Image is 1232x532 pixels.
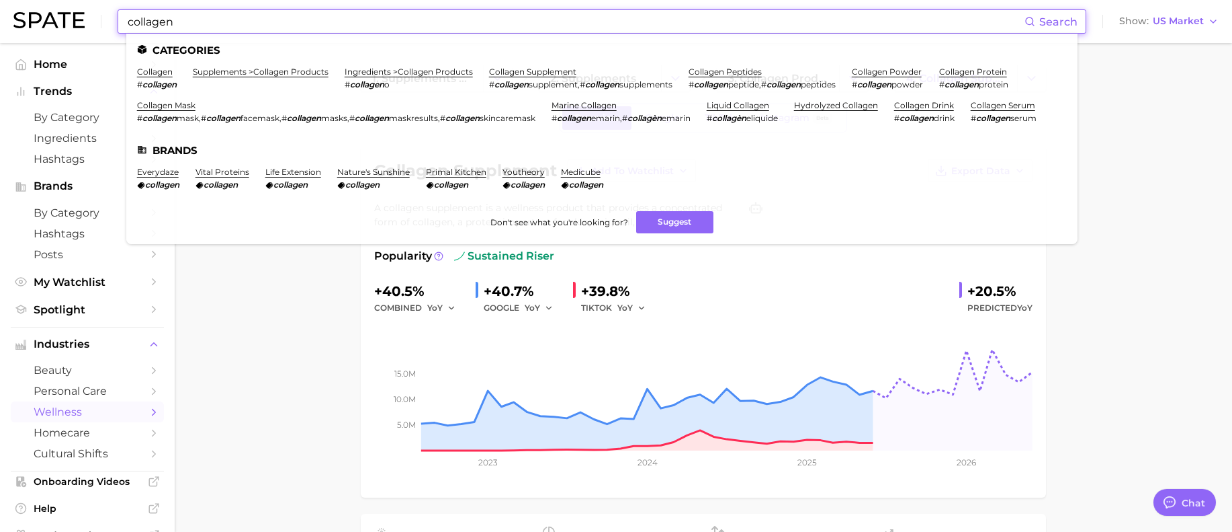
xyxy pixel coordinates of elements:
[34,132,141,145] span: Ingredients
[707,100,769,110] a: liquid collagen
[552,113,691,123] div: ,
[857,79,891,89] em: collagen
[440,113,445,123] span: #
[34,502,141,515] span: Help
[374,280,465,302] div: +40.5%
[34,385,141,397] span: personal care
[34,227,141,240] span: Hashtags
[478,457,498,467] tspan: 2023
[345,67,473,77] a: ingredients >collagen products
[939,79,944,89] span: #
[707,113,712,123] span: #
[11,223,164,244] a: Hashtags
[494,79,529,89] em: collagen
[34,303,141,316] span: Spotlight
[273,180,308,190] em: collagen
[137,113,142,123] span: #
[11,81,164,102] button: Trends
[689,79,694,89] span: #
[891,79,923,89] span: powder
[287,113,321,123] em: collagen
[345,79,350,89] span: #
[627,113,662,123] em: collagèn
[137,167,179,177] a: everydaze
[11,443,164,464] a: cultural shifts
[11,272,164,293] a: My Watchlist
[281,113,287,123] span: #
[454,248,554,264] span: sustained riser
[794,100,878,110] a: hydrolyzed collagen
[34,85,141,98] span: Trends
[434,180,468,190] em: collagen
[529,79,578,89] span: supplement
[355,113,389,123] em: collagen
[1119,17,1149,25] span: Show
[502,167,545,177] a: youtheory
[585,79,619,89] em: collagen
[480,113,535,123] span: skincaremask
[728,79,759,89] span: peptide
[126,10,1024,33] input: Search here for a brand, industry, or ingredient
[591,113,620,123] span: emarin
[1039,15,1077,28] span: Search
[137,67,173,77] a: collagen
[581,280,655,302] div: +39.8%
[797,457,817,467] tspan: 2025
[617,302,633,313] span: YoY
[265,167,321,177] a: life extension
[34,248,141,261] span: Posts
[427,302,443,313] span: YoY
[34,364,141,377] span: beauty
[489,79,494,89] span: #
[11,128,164,149] a: Ingredients
[637,457,658,467] tspan: 2024
[971,113,976,123] span: #
[384,79,390,89] span: o
[894,100,954,110] a: collagen drink
[34,180,141,192] span: Brands
[636,211,713,233] button: Suggest
[34,338,141,350] span: Industries
[201,113,206,123] span: #
[142,79,177,89] em: collagen
[195,167,249,177] a: vital proteins
[689,67,762,77] a: collagen peptides
[617,300,646,316] button: YoY
[34,153,141,165] span: Hashtags
[13,12,85,28] img: SPATE
[454,251,465,262] img: sustained riser
[957,457,976,467] tspan: 2026
[525,300,554,316] button: YoY
[581,300,655,316] div: TIKTOK
[137,113,535,123] div: , , , ,
[11,299,164,320] a: Spotlight
[490,217,628,227] span: Don't see what you're looking for?
[142,113,177,123] em: collagen
[484,300,562,316] div: GOOGLE
[11,202,164,223] a: by Category
[145,180,179,190] em: collagen
[899,113,934,123] em: collagen
[427,300,456,316] button: YoY
[34,58,141,71] span: Home
[137,145,1067,156] li: Brands
[662,113,691,123] span: emarin
[11,244,164,265] a: Posts
[852,67,922,77] a: collagen powder
[1153,17,1204,25] span: US Market
[11,176,164,196] button: Brands
[484,280,562,302] div: +40.7%
[934,113,955,123] span: drink
[801,79,836,89] span: peptides
[939,67,1007,77] a: collagen protein
[967,280,1032,302] div: +20.5%
[11,360,164,381] a: beauty
[1017,303,1032,313] span: YoY
[489,79,672,89] div: ,
[34,111,141,124] span: by Category
[552,100,617,110] a: marine collagen
[11,149,164,169] a: Hashtags
[34,476,141,488] span: Onboarding Videos
[694,79,728,89] em: collagen
[34,276,141,289] span: My Watchlist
